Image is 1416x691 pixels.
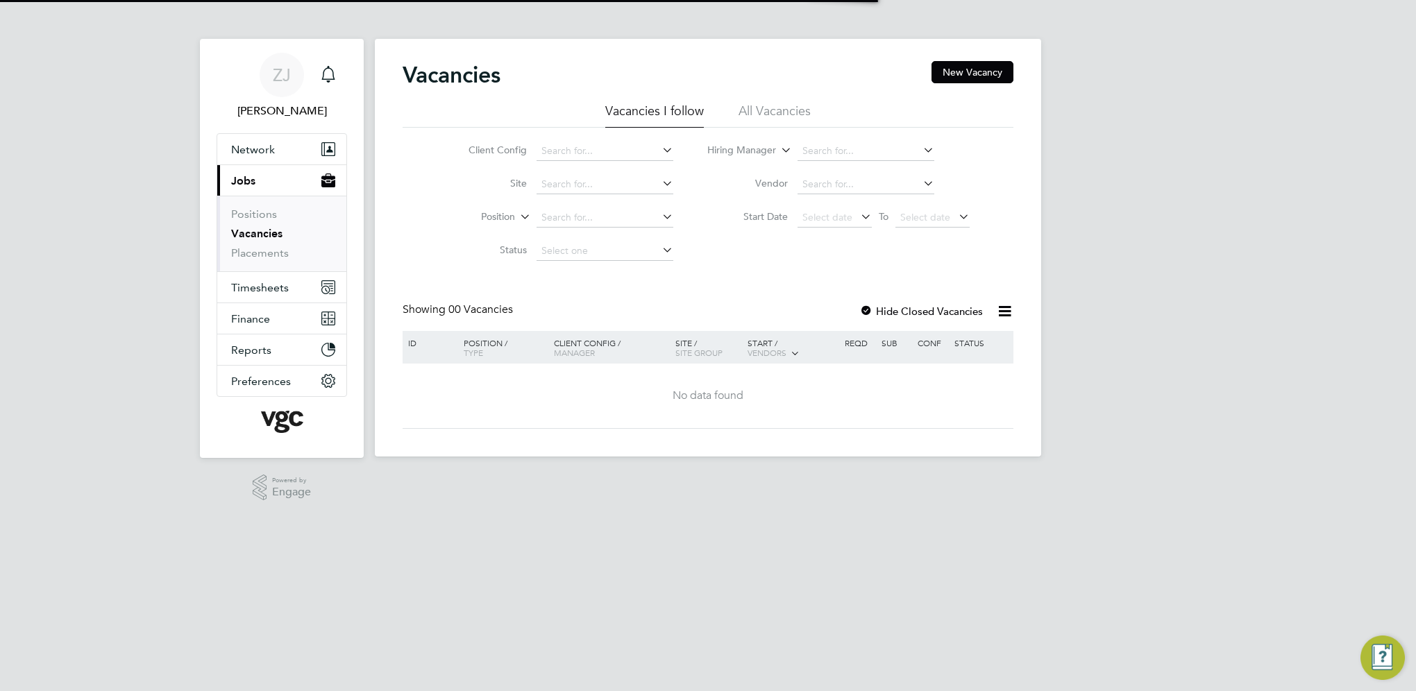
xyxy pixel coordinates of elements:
nav: Main navigation [200,39,364,458]
span: Manager [554,347,595,358]
a: Positions [231,207,277,221]
span: Timesheets [231,281,289,294]
button: Reports [217,334,346,365]
div: Showing [403,302,516,317]
span: Finance [231,312,270,325]
input: Select one [537,241,673,261]
a: Powered byEngage [253,475,312,501]
div: Sub [878,331,914,355]
label: Position [435,210,515,224]
a: Placements [231,246,289,259]
button: Network [217,134,346,164]
span: Engage [272,486,311,498]
button: Timesheets [217,272,346,302]
span: 00 Vacancies [448,302,513,316]
label: Hiring Manager [696,144,776,157]
span: Zoe James [217,103,347,119]
span: Preferences [231,375,291,388]
button: Engage Resource Center [1360,635,1405,680]
span: Network [231,143,275,156]
span: ZJ [273,66,291,84]
label: Hide Closed Vacancies [859,305,983,318]
button: Preferences [217,366,346,396]
label: Status [447,244,527,256]
a: Go to home page [217,411,347,433]
input: Search for... [798,142,934,161]
input: Search for... [537,175,673,194]
a: ZJ[PERSON_NAME] [217,53,347,119]
input: Search for... [798,175,934,194]
span: Site Group [675,347,723,358]
button: Finance [217,303,346,334]
span: Select date [900,211,950,223]
img: vgcgroup-logo-retina.png [261,411,303,433]
span: To [875,207,893,225]
div: Start / [744,331,841,366]
span: Reports [231,343,271,357]
div: No data found [405,389,1011,403]
div: Conf [914,331,950,355]
label: Site [447,177,527,189]
button: New Vacancy [932,61,1013,83]
div: Status [951,331,1011,355]
h2: Vacancies [403,61,500,89]
div: Client Config / [550,331,672,364]
input: Search for... [537,208,673,228]
span: Powered by [272,475,311,486]
a: Vacancies [231,227,283,240]
span: Select date [802,211,852,223]
li: Vacancies I follow [605,103,704,128]
button: Jobs [217,165,346,196]
div: Position / [453,331,550,364]
label: Vendor [708,177,788,189]
li: All Vacancies [739,103,811,128]
span: Type [464,347,483,358]
div: Jobs [217,196,346,271]
span: Vendors [748,347,786,358]
label: Client Config [447,144,527,156]
div: Reqd [841,331,877,355]
div: ID [405,331,453,355]
input: Search for... [537,142,673,161]
span: Jobs [231,174,255,187]
label: Start Date [708,210,788,223]
div: Site / [672,331,745,364]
